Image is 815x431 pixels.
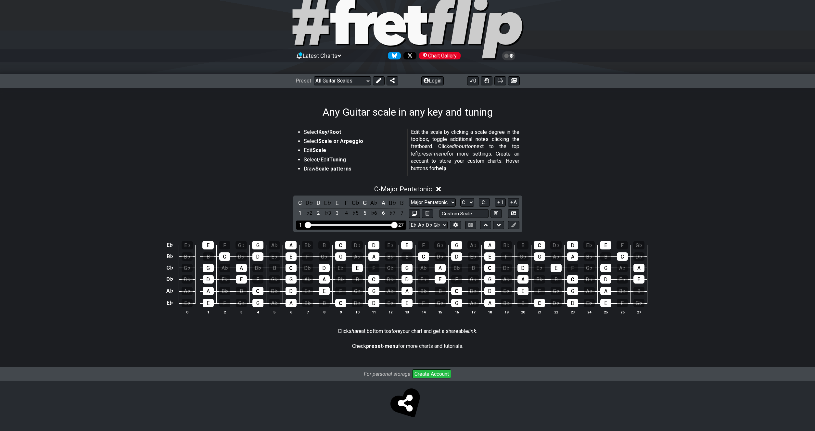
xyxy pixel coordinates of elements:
div: toggle scale degree [361,209,369,218]
div: D [368,299,379,307]
div: toggle scale degree [351,209,360,218]
div: D♭ [584,275,595,284]
div: A♭ [182,287,193,295]
div: G [451,299,462,307]
div: G [335,252,346,261]
a: Follow #fretflip at Bluesky [385,52,401,59]
div: D [319,264,330,272]
div: A♭ [468,299,479,307]
div: A♭ [302,275,313,284]
th: 18 [481,309,498,315]
li: Select [304,129,403,138]
div: G [401,264,413,272]
div: G♭ [468,275,479,284]
div: G [484,275,495,284]
div: G [600,264,611,272]
div: E♭ [182,299,193,307]
div: G [368,287,379,295]
div: A [286,299,297,307]
div: E [517,287,528,295]
div: A [484,299,495,307]
td: B♭ [165,251,174,262]
div: A♭ [418,264,429,272]
div: Chart Gallery [419,52,461,59]
th: 25 [597,309,614,315]
div: D♭ [550,241,562,249]
th: 2 [216,309,233,315]
th: 4 [249,309,266,315]
div: E [401,241,413,249]
th: 22 [548,309,564,315]
td: E♭ [165,239,174,251]
th: 17 [465,309,481,315]
div: A [285,241,297,249]
div: F [252,275,263,284]
div: B♭ [501,299,512,307]
li: Select/Edit [304,156,403,165]
div: toggle scale degree [370,209,378,218]
div: toggle scale degree [314,209,323,218]
div: E [352,264,363,272]
div: B [203,252,214,261]
td: D♭ [165,273,174,285]
div: G [203,264,214,272]
div: D♭ [302,264,313,272]
button: Create Account [412,369,451,378]
div: G [451,241,462,249]
div: toggle pitch class [314,198,323,207]
div: A♭ [385,287,396,295]
div: D [567,241,578,249]
span: C - Major Pentatonic [374,185,432,193]
p: Check for more charts and tutorials. [352,343,463,350]
button: 0 [467,76,479,85]
div: 27 [398,222,403,228]
div: A♭ [617,264,628,272]
strong: Scale patterns [315,166,351,172]
div: A♭ [219,264,230,272]
div: E♭ [583,241,595,249]
div: B [517,299,528,307]
span: Click to store and share! [392,389,423,421]
div: F [451,275,462,284]
th: 7 [299,309,316,315]
div: E♭ [219,275,230,284]
span: Latest Charts [303,52,337,59]
div: G♭ [352,287,363,295]
select: Preset [314,76,371,85]
div: D♭ [236,252,247,261]
div: E♭ [385,299,396,307]
div: C [617,252,628,261]
div: toggle pitch class [351,198,360,207]
button: Edit Preset [373,76,385,85]
h1: Any Guitar scale in any key and tuning [323,106,493,118]
div: 1 [299,222,302,228]
span: C.. [482,199,487,205]
button: Copy [409,209,420,218]
em: preset-menu [419,151,447,157]
div: A [435,264,446,272]
div: B [468,264,479,272]
em: edit-button [449,143,474,149]
div: A♭ [501,275,512,284]
div: toggle pitch class [324,198,332,207]
div: D♭ [351,241,363,249]
div: D♭ [468,287,479,295]
div: G♭ [633,241,644,249]
div: B [236,287,247,295]
div: B♭ [584,252,595,261]
p: Edit the scale by clicking a scale degree in the toolbox, toggle additional notes clicking the fr... [411,129,519,172]
div: E [600,241,611,249]
div: G [534,252,545,261]
div: D♭ [501,264,512,272]
div: toggle scale degree [388,209,397,218]
div: G♭ [434,241,446,249]
div: toggle pitch class [342,198,350,207]
div: D [252,252,263,261]
div: D [600,275,611,284]
div: C [368,275,379,284]
div: B♭ [335,275,346,284]
button: Toggle Dexterity for all fretkits [481,76,492,85]
th: 16 [448,309,465,315]
th: 12 [382,309,399,315]
th: 1 [200,309,216,315]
